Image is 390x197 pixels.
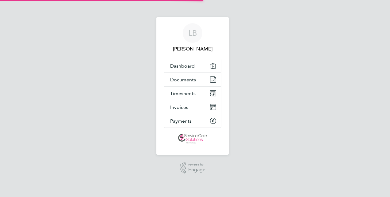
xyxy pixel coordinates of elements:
span: LB [189,29,197,37]
span: Laura Braithwaite [164,45,221,53]
nav: Main navigation [156,17,229,155]
span: Engage [188,167,205,173]
a: Invoices [164,100,221,114]
span: Invoices [170,104,188,110]
a: Powered byEngage [180,162,206,174]
a: Dashboard [164,59,221,72]
a: Timesheets [164,87,221,100]
span: Dashboard [170,63,195,69]
a: Documents [164,73,221,86]
span: Powered by [188,162,205,167]
span: Payments [170,118,192,124]
img: servicecare-logo-retina.png [178,134,207,144]
a: LB[PERSON_NAME] [164,23,221,53]
a: Payments [164,114,221,128]
a: Go to home page [164,134,221,144]
span: Documents [170,77,196,83]
span: Timesheets [170,91,196,96]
